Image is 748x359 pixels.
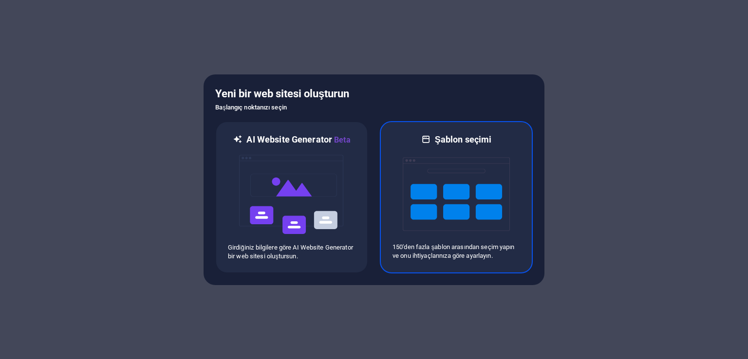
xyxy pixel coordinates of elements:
[238,146,345,243] img: ai
[246,134,350,146] h6: AI Website Generator
[435,134,492,145] h6: Şablon seçimi
[332,135,351,144] span: Beta
[215,102,533,113] h6: Başlangıç noktanızı seçin
[380,121,533,273] div: Şablon seçimi150'den fazla şablon arasından seçim yapın ve onu ihtiyaçlarınıza göre ayarlayın.
[393,243,520,260] p: 150'den fazla şablon arasından seçim yapın ve onu ihtiyaçlarınıza göre ayarlayın.
[215,86,533,102] h5: Yeni bir web sitesi oluşturun
[215,121,368,273] div: AI Website GeneratorBetaaiGirdiğiniz bilgilere göre AI Website Generator bir web sitesi oluştursun.
[228,243,355,261] p: Girdiğiniz bilgilere göre AI Website Generator bir web sitesi oluştursun.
